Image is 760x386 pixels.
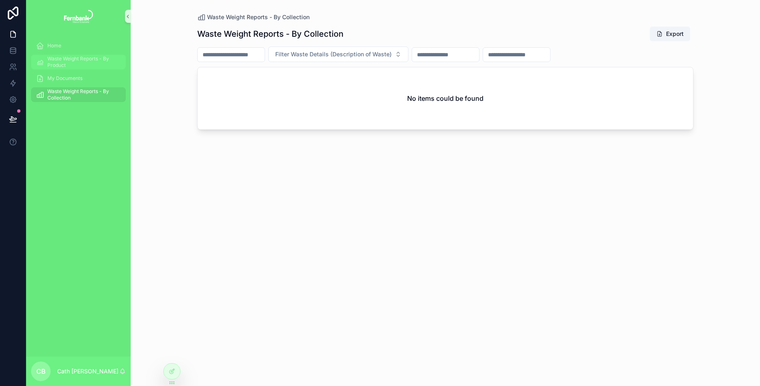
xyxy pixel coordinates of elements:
[275,50,392,58] span: Filter Waste Details (Description of Waste)
[47,75,82,82] span: My Documents
[26,33,131,113] div: scrollable content
[31,71,126,86] a: My Documents
[47,42,61,49] span: Home
[31,55,126,69] a: Waste Weight Reports - By Product
[47,55,118,69] span: Waste Weight Reports - By Product
[36,366,46,376] span: CB
[650,27,690,41] button: Export
[207,13,310,21] span: Waste Weight Reports - By Collection
[197,13,310,21] a: Waste Weight Reports - By Collection
[197,28,343,40] h1: Waste Weight Reports - By Collection
[57,367,118,375] p: Cath [PERSON_NAME]
[47,88,118,101] span: Waste Weight Reports - By Collection
[268,47,408,62] button: Select Button
[407,93,484,103] h2: No items could be found
[64,10,93,23] img: App logo
[31,87,126,102] a: Waste Weight Reports - By Collection
[31,38,126,53] a: Home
